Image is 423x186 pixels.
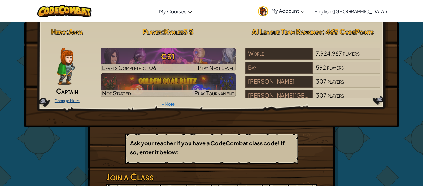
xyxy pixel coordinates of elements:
[245,62,312,74] div: Bay
[162,27,164,36] span: :
[245,96,380,103] a: [PERSON_NAME][GEOGRAPHIC_DATA]307players
[245,90,312,102] div: [PERSON_NAME][GEOGRAPHIC_DATA]
[316,92,326,99] span: 307
[66,27,68,36] span: :
[56,87,78,95] span: Captain
[164,27,193,36] span: Kynlee5 S
[316,64,326,71] span: 592
[55,98,80,103] a: Change Hero
[322,27,374,36] span: : 465 CodePoints
[130,139,285,156] b: Ask your teacher if you have a CodeCombat class code! If so, enter it below:
[194,89,234,97] span: Play Tournament
[316,50,342,57] span: 7,924,967
[245,82,380,89] a: [PERSON_NAME]307players
[162,102,175,107] a: + More
[102,64,156,71] span: Levels Completed: 106
[327,64,344,71] span: players
[68,27,83,36] span: Anya
[101,48,236,71] a: Play Next Level
[327,92,344,99] span: players
[37,5,92,17] img: CodeCombat logo
[101,49,236,63] h3: CS1
[101,73,236,97] img: Golden Goal
[252,27,322,36] span: AI League Team Rankings
[314,8,387,15] span: English ([GEOGRAPHIC_DATA])
[101,48,236,71] img: CS1
[156,3,195,20] a: My Courses
[271,7,304,14] span: My Account
[343,50,360,57] span: players
[51,27,66,36] span: Hero
[255,1,307,21] a: My Account
[159,8,186,15] span: My Courses
[101,73,236,97] a: Not StartedPlay Tournament
[245,68,380,75] a: Bay592players
[245,76,312,88] div: [PERSON_NAME]
[258,6,268,16] img: avatar
[143,27,162,36] span: Player
[316,78,326,85] span: 307
[198,64,234,71] span: Play Next Level
[102,89,131,97] span: Not Started
[311,3,390,20] a: English ([GEOGRAPHIC_DATA])
[106,170,317,184] h3: Join a Class
[245,54,380,61] a: World7,924,967players
[57,48,75,85] img: captain-pose.png
[245,48,312,60] div: World
[327,78,344,85] span: players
